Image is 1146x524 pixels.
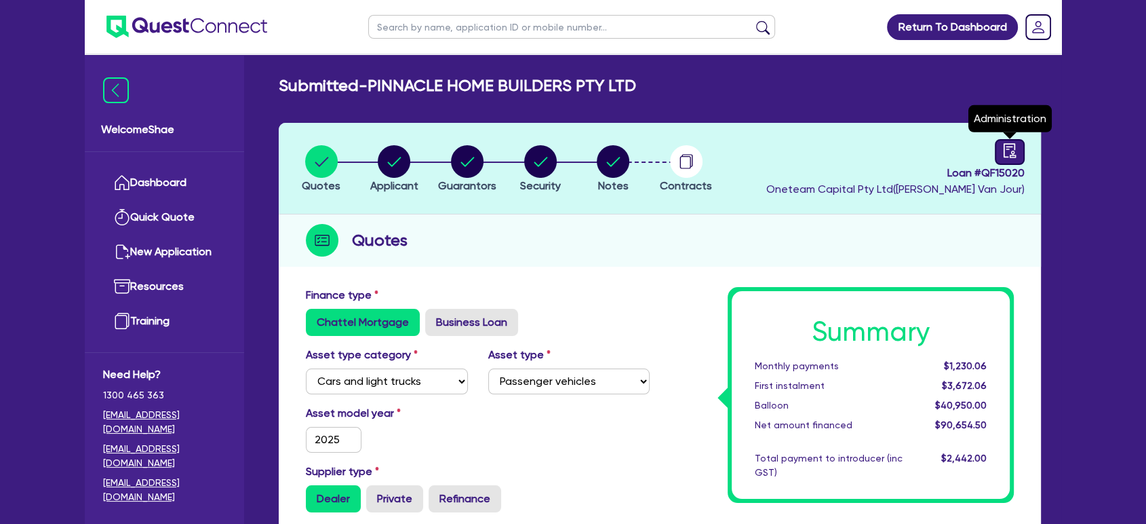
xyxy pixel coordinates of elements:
label: Asset model year [296,405,478,422]
span: Quotes [302,179,340,192]
button: Applicant [370,145,419,195]
span: audit [1002,143,1017,158]
span: Guarantors [438,179,496,192]
div: Net amount financed [745,418,913,432]
h1: Summary [755,316,987,348]
a: Dashboard [103,166,226,200]
img: icon-menu-close [103,77,129,103]
h2: Quotes [352,228,408,252]
label: Finance type [306,287,378,303]
div: Balloon [745,398,913,413]
span: Loan # QF15020 [766,165,1025,181]
img: quest-connect-logo-blue [106,16,267,38]
button: Contracts [659,145,713,195]
span: $40,950.00 [935,400,987,411]
div: First instalment [745,379,913,393]
label: Business Loan [425,309,518,336]
span: $2,442.00 [941,453,987,464]
span: Contracts [660,179,712,192]
button: Notes [596,145,630,195]
span: $1,230.06 [944,360,987,371]
img: resources [114,278,130,295]
span: Security [520,179,561,192]
label: Refinance [429,485,501,512]
label: Chattel Mortgage [306,309,420,336]
a: audit [995,139,1025,165]
label: Asset type [488,347,551,363]
a: Dropdown toggle [1021,10,1056,45]
label: Dealer [306,485,361,512]
input: Search by name, application ID or mobile number... [368,15,775,39]
span: Oneteam Capital Pty Ltd ( [PERSON_NAME] Van Jour ) [766,183,1025,195]
span: Applicant [370,179,418,192]
a: Resources [103,269,226,304]
img: new-application [114,244,130,260]
button: Security [519,145,561,195]
a: Quick Quote [103,200,226,235]
label: Supplier type [306,464,379,480]
div: Monthly payments [745,359,913,373]
label: Asset type category [306,347,418,363]
a: [EMAIL_ADDRESS][DOMAIN_NAME] [103,442,226,470]
img: quick-quote [114,209,130,225]
span: $90,654.50 [935,419,987,430]
button: Quotes [301,145,341,195]
span: 1300 465 363 [103,388,226,403]
label: Private [366,485,423,512]
span: Welcome Shae [101,121,228,138]
div: Administration [968,105,1052,132]
a: Return To Dashboard [887,14,1018,40]
span: Notes [598,179,629,192]
img: step-icon [306,224,338,257]
button: Guarantors [437,145,497,195]
span: $3,672.06 [942,380,987,391]
a: Training [103,304,226,339]
div: Total payment to introducer (inc GST) [745,451,913,480]
a: [EMAIL_ADDRESS][DOMAIN_NAME] [103,476,226,504]
a: New Application [103,235,226,269]
h2: Submitted - PINNACLE HOME BUILDERS PTY LTD [279,76,636,96]
img: training [114,313,130,329]
a: [EMAIL_ADDRESS][DOMAIN_NAME] [103,408,226,436]
span: Need Help? [103,367,226,383]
